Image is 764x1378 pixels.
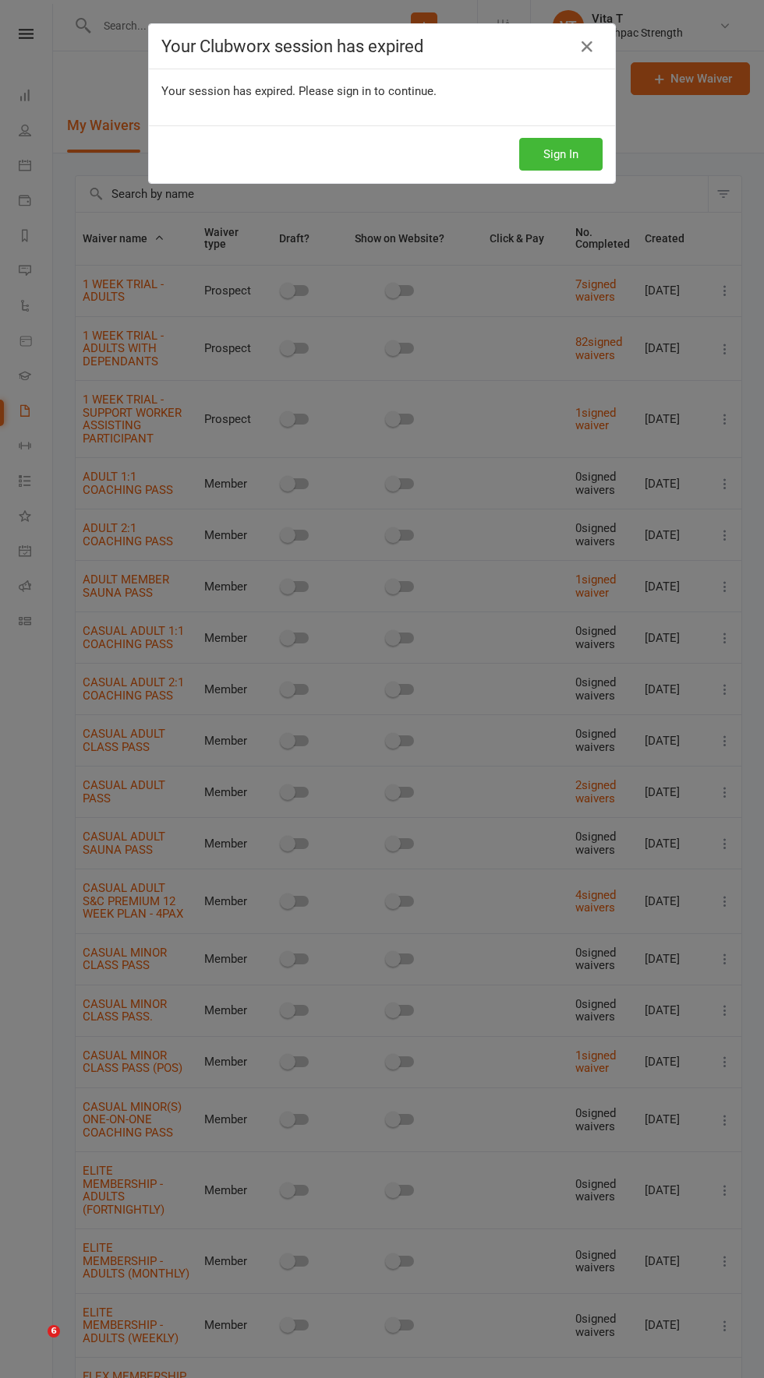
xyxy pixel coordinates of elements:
iframe: Intercom live chat [16,1325,53,1362]
a: Close [575,34,600,59]
span: Your session has expired. Please sign in to continue. [161,84,437,98]
button: Sign In [519,138,603,171]
h4: Your Clubworx session has expired [161,37,603,56]
span: 6 [48,1325,60,1337]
